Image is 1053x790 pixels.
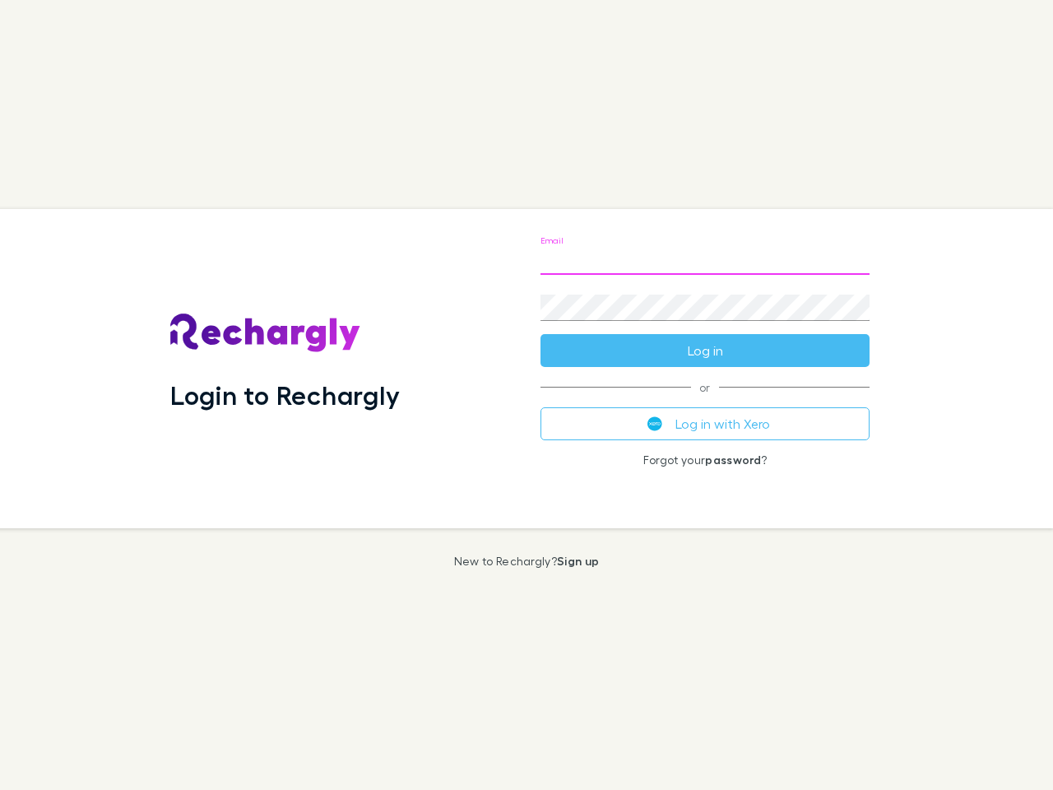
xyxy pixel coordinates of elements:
[454,555,600,568] p: New to Rechargly?
[540,407,870,440] button: Log in with Xero
[170,379,400,411] h1: Login to Rechargly
[557,554,599,568] a: Sign up
[647,416,662,431] img: Xero's logo
[540,235,563,247] label: Email
[705,453,761,467] a: password
[170,314,361,353] img: Rechargly's Logo
[540,453,870,467] p: Forgot your ?
[540,334,870,367] button: Log in
[540,387,870,388] span: or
